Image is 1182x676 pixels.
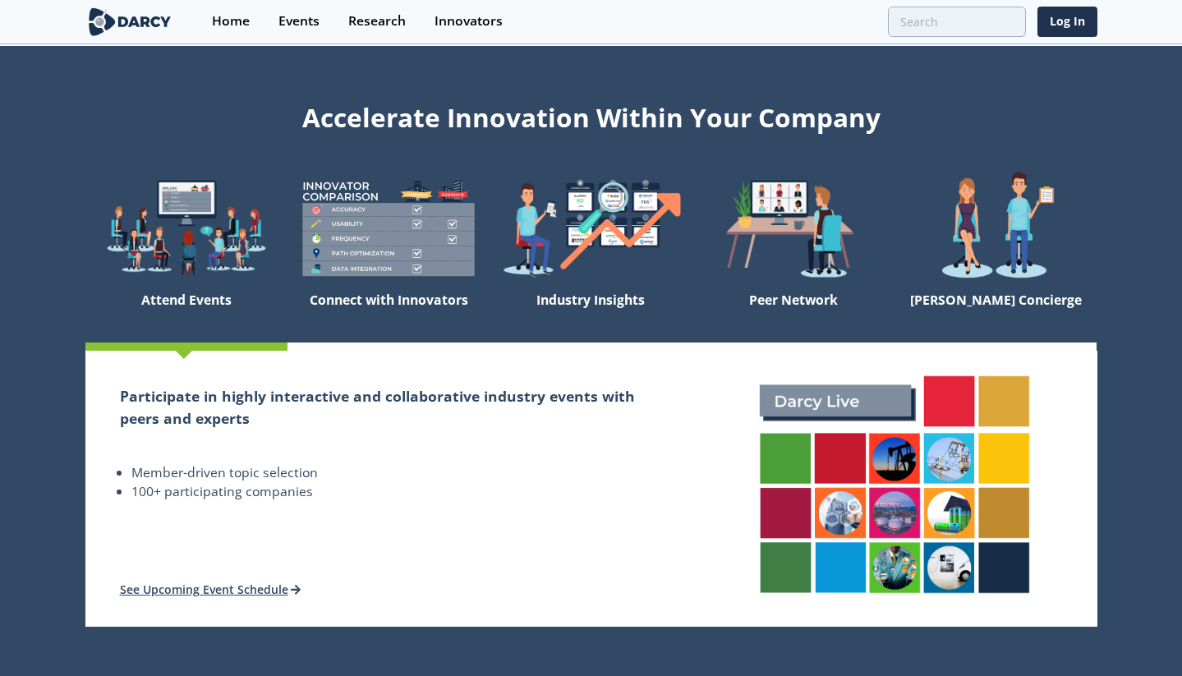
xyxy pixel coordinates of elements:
div: [PERSON_NAME] Concierge [895,285,1097,343]
img: attend-events-831e21027d8dfeae142a4bc70e306247.png [743,359,1046,611]
div: Innovators [435,15,503,28]
div: Events [278,15,320,28]
img: welcome-compare-1b687586299da8f117b7ac84fd957760.png [287,171,490,285]
div: Accelerate Innovation Within Your Company [85,92,1097,136]
img: logo-wide.svg [85,7,175,36]
li: 100+ participating companies [131,482,658,502]
a: Log In [1037,7,1097,37]
div: Home [212,15,250,28]
div: Research [348,15,406,28]
div: Attend Events [85,285,287,343]
div: Connect with Innovators [287,285,490,343]
a: See Upcoming Event Schedule [120,582,301,597]
img: welcome-find-a12191a34a96034fcac36f4ff4d37733.png [490,171,692,285]
h2: Participate in highly interactive and collaborative industry events with peers and experts [120,385,658,429]
input: Advanced Search [888,7,1026,37]
img: welcome-attend-b816887fc24c32c29d1763c6e0ddb6e6.png [692,171,895,285]
div: Peer Network [692,285,895,343]
li: Member-driven topic selection [131,463,658,483]
div: Industry Insights [490,285,692,343]
img: welcome-explore-560578ff38cea7c86bcfe544b5e45342.png [85,171,287,285]
img: welcome-concierge-wide-20dccca83e9cbdbb601deee24fb8df72.png [895,171,1097,285]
